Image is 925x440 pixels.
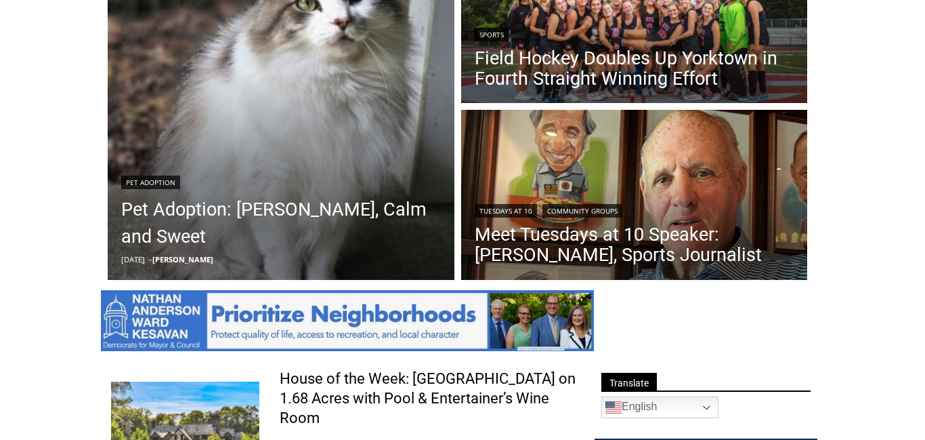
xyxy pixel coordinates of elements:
a: Meet Tuesdays at 10 Speaker: [PERSON_NAME], Sports Journalist [475,224,794,265]
img: (PHOTO: Mark Mulvoy at the Burning Tree Club in Bethesda, Maryland. Contributed.) [461,110,808,283]
a: [PERSON_NAME] [152,254,213,264]
a: Community Groups [542,204,622,218]
div: "[PERSON_NAME] and I covered the [DATE] Parade, which was a really eye opening experience as I ha... [342,1,640,132]
a: Pet Adoption: [PERSON_NAME], Calm and Sweet [121,196,441,250]
a: House of the Week: [GEOGRAPHIC_DATA] on 1.68 Acres with Pool & Entertainer’s Wine Room [280,369,577,428]
span: – [148,254,152,264]
a: English [601,397,718,418]
time: [DATE] [121,254,145,264]
a: Read More Meet Tuesdays at 10 Speaker: Mark Mulvoy, Sports Journalist [461,110,808,283]
span: Intern @ [DOMAIN_NAME] [354,135,628,165]
span: Translate [601,373,657,391]
a: Intern @ [DOMAIN_NAME] [326,132,656,169]
a: Pet Adoption [121,176,180,189]
a: Tuesdays at 10 [475,204,537,218]
a: Sports [475,28,509,41]
a: Field Hockey Doubles Up Yorktown in Fourth Straight Winning Effort [475,48,794,89]
img: en [605,399,622,416]
div: | [475,201,794,218]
